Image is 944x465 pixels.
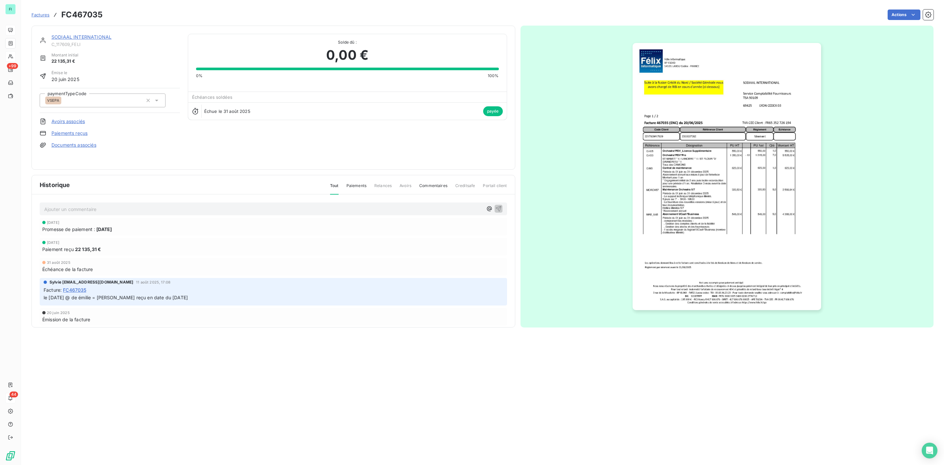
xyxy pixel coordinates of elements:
[5,451,16,461] img: Logo LeanPay
[47,98,59,102] span: VSEPA
[47,241,59,244] span: [DATE]
[196,39,499,45] span: Solde dû :
[346,183,366,194] span: Paiements
[5,4,16,14] div: FI
[488,73,499,79] span: 100%
[455,183,475,194] span: Creditsafe
[75,246,101,253] span: 22 135,31 €
[47,221,59,224] span: [DATE]
[44,295,188,300] span: le [DATE] @ de émilie = [PERSON_NAME] reçu en date du [DATE]
[42,246,74,253] span: Paiement reçu
[51,70,79,76] span: Émise le
[61,9,103,21] h3: FC467035
[42,266,93,273] span: Échéance de la facture
[47,311,70,315] span: 20 juin 2025
[196,73,203,79] span: 0%
[51,130,88,137] a: Paiements reçus
[51,142,96,148] a: Documents associés
[31,12,49,17] span: Factures
[136,280,170,284] span: 11 août 2025, 17:08
[47,261,70,264] span: 31 août 2025
[922,443,937,458] div: Open Intercom Messenger
[400,183,411,194] span: Avoirs
[51,34,111,40] a: SODIAAL INTERNATIONAL
[330,183,339,195] span: Tout
[483,106,503,116] span: payée
[51,58,78,65] span: 22 135,31 €
[326,45,368,65] span: 0,00 €
[51,42,180,47] span: C_117609_FELI
[44,286,62,293] span: Facture :
[7,63,18,69] span: +99
[204,109,250,114] span: Échue le 31 août 2025
[31,11,49,18] a: Factures
[483,183,507,194] span: Portail client
[51,52,78,58] span: Montant initial
[42,316,90,323] span: Émission de la facture
[633,43,821,310] img: invoice_thumbnail
[63,286,86,293] span: FC467035
[51,76,79,83] span: 20 juin 2025
[419,183,447,194] span: Commentaires
[49,279,133,285] span: Sylvie [EMAIL_ADDRESS][DOMAIN_NAME]
[10,391,18,397] span: 44
[40,180,70,189] span: Historique
[51,118,85,125] a: Avoirs associés
[96,226,112,233] span: [DATE]
[42,226,95,233] span: Promesse de paiement :
[374,183,392,194] span: Relances
[888,10,920,20] button: Actions
[192,95,233,100] span: Échéances soldées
